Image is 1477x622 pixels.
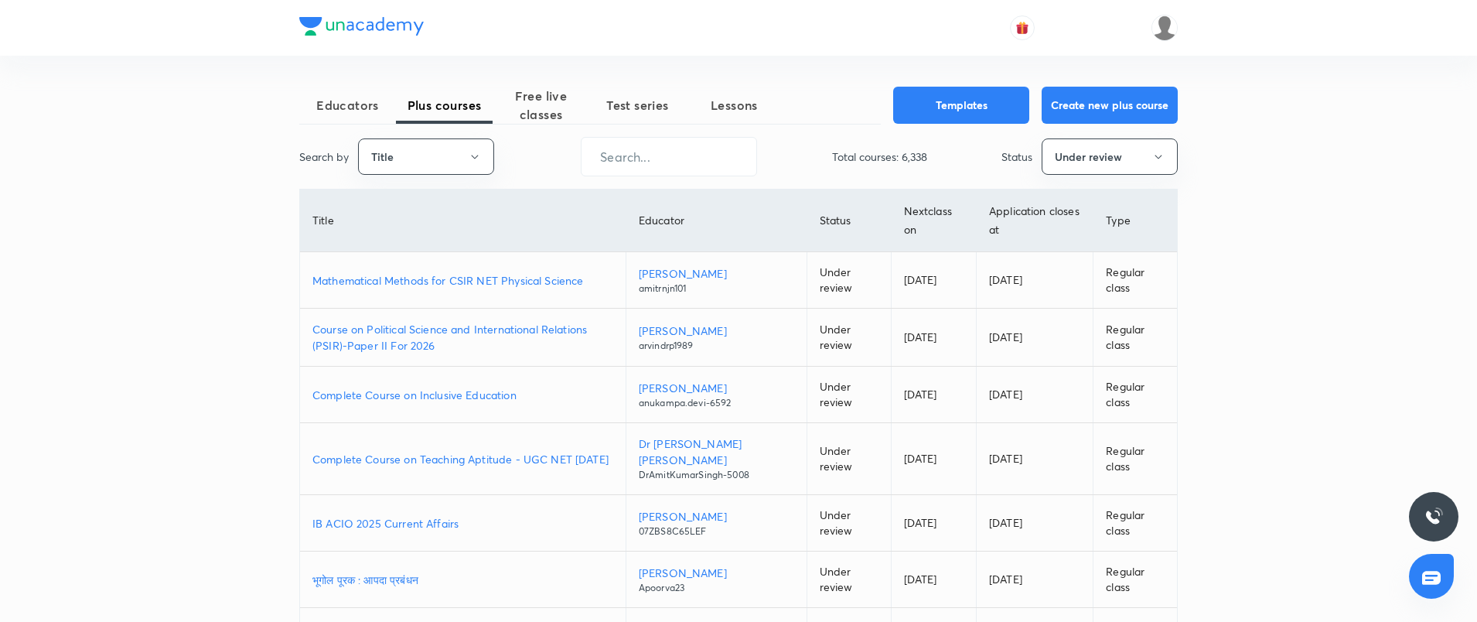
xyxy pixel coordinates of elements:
[686,96,783,114] span: Lessons
[891,367,976,423] td: [DATE]
[977,367,1093,423] td: [DATE]
[639,323,794,339] p: [PERSON_NAME]
[312,451,613,467] a: Complete Course on Teaching Aptitude - UGC NET [DATE]
[639,282,794,296] p: amitrnjn101
[1093,495,1177,552] td: Regular class
[639,508,794,538] a: [PERSON_NAME]07ZBS8C65LEF
[493,87,589,124] span: Free live classes
[639,436,794,468] p: Dr [PERSON_NAME] [PERSON_NAME]
[1093,252,1177,309] td: Regular class
[891,190,976,252] th: Next class on
[299,17,424,36] img: Company Logo
[807,423,891,495] td: Under review
[299,17,424,39] a: Company Logo
[639,380,794,396] p: [PERSON_NAME]
[807,367,891,423] td: Under review
[1093,423,1177,495] td: Regular class
[977,552,1093,608] td: [DATE]
[891,495,976,552] td: [DATE]
[582,137,756,176] input: Search...
[891,552,976,608] td: [DATE]
[891,252,976,309] td: [DATE]
[977,190,1093,252] th: Application closes at
[977,495,1093,552] td: [DATE]
[1001,149,1032,165] p: Status
[358,138,494,175] button: Title
[312,572,613,588] a: भूगोल पूरक : आपदा प्रबंधन
[312,515,613,531] a: IB ACIO 2025 Current Affairs
[639,380,794,410] a: [PERSON_NAME]anukampa.devi-6592
[639,265,794,296] a: [PERSON_NAME]amitrnjn101
[1093,367,1177,423] td: Regular class
[589,96,686,114] span: Test series
[312,321,613,354] a: Course on Political Science and International Relations (PSIR)-Paper II For 2026
[1010,15,1035,40] button: avatar
[639,323,794,353] a: [PERSON_NAME]arvindrp1989
[891,423,976,495] td: [DATE]
[639,265,794,282] p: [PERSON_NAME]
[807,252,891,309] td: Under review
[1093,190,1177,252] th: Type
[832,149,927,165] p: Total courses: 6,338
[807,552,891,608] td: Under review
[639,396,794,410] p: anukampa.devi-6592
[1015,21,1029,35] img: avatar
[807,190,891,252] th: Status
[807,495,891,552] td: Under review
[891,309,976,367] td: [DATE]
[1093,309,1177,367] td: Regular class
[312,387,613,403] a: Complete Course on Inclusive Education
[977,309,1093,367] td: [DATE]
[639,468,794,482] p: DrAmitKumarSingh-5008
[299,96,396,114] span: Educators
[807,309,891,367] td: Under review
[639,436,794,482] a: Dr [PERSON_NAME] [PERSON_NAME]DrAmitKumarSingh-5008
[893,87,1029,124] button: Templates
[1424,508,1443,526] img: ttu
[312,272,613,289] a: Mathematical Methods for CSIR NET Physical Science
[977,423,1093,495] td: [DATE]
[639,508,794,525] p: [PERSON_NAME]
[396,96,493,114] span: Plus courses
[639,565,794,595] a: [PERSON_NAME]Apoorva23
[1151,15,1178,41] img: krishnakumar J
[639,565,794,581] p: [PERSON_NAME]
[1042,138,1178,175] button: Under review
[639,339,794,353] p: arvindrp1989
[977,252,1093,309] td: [DATE]
[1093,552,1177,608] td: Regular class
[299,149,349,165] p: Search by
[1042,87,1178,124] button: Create new plus course
[626,190,807,252] th: Educator
[639,525,794,538] p: 07ZBS8C65LEF
[639,581,794,595] p: Apoorva23
[300,190,626,252] th: Title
